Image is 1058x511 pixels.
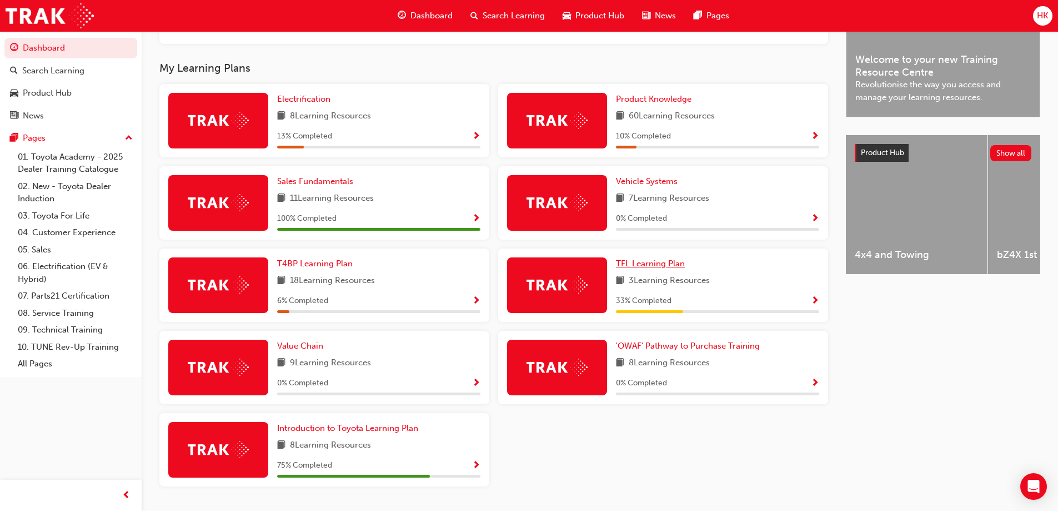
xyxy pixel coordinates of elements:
[616,192,624,206] span: book-icon
[811,214,819,224] span: Show Progress
[616,94,691,104] span: Product Knowledge
[462,4,554,27] a: search-iconSearch Learning
[563,9,571,23] span: car-icon
[13,224,137,241] a: 04. Customer Experience
[855,144,1031,162] a: Product HubShow all
[694,9,702,23] span: pages-icon
[846,135,987,274] a: 4x4 and Towing
[616,257,689,270] a: TFL Learning Plan
[472,461,480,471] span: Show Progress
[472,376,480,390] button: Show Progress
[290,356,371,370] span: 9 Learning Resources
[1033,6,1052,26] button: HK
[472,132,480,142] span: Show Progress
[277,340,328,353] a: Value Chain
[410,9,453,22] span: Dashboard
[616,295,671,307] span: 33 % Completed
[13,148,137,178] a: 01. Toyota Academy - 2025 Dealer Training Catalogue
[629,274,710,288] span: 3 Learning Resources
[616,341,760,351] span: 'OWAF' Pathway to Purchase Training
[290,439,371,453] span: 8 Learning Resources
[277,377,328,390] span: 0 % Completed
[655,9,676,22] span: News
[483,9,545,22] span: Search Learning
[4,106,137,126] a: News
[4,83,137,103] a: Product Hub
[811,212,819,226] button: Show Progress
[470,9,478,23] span: search-icon
[290,192,374,206] span: 11 Learning Resources
[122,489,131,503] span: prev-icon
[1037,9,1048,22] span: HK
[527,112,588,129] img: Trak
[616,340,764,353] a: 'OWAF' Pathway to Purchase Training
[389,4,462,27] a: guage-iconDashboard
[277,176,353,186] span: Sales Fundamentals
[4,36,137,128] button: DashboardSearch LearningProduct HubNews
[4,128,137,148] button: Pages
[10,66,18,76] span: search-icon
[188,359,249,376] img: Trak
[616,176,678,186] span: Vehicle Systems
[616,356,624,370] span: book-icon
[277,356,285,370] span: book-icon
[629,110,715,123] span: 60 Learning Resources
[472,130,480,143] button: Show Progress
[472,379,480,389] span: Show Progress
[616,93,696,106] a: Product Knowledge
[527,359,588,376] img: Trak
[277,259,353,269] span: T4BP Learning Plan
[575,9,624,22] span: Product Hub
[811,296,819,306] span: Show Progress
[13,355,137,373] a: All Pages
[277,257,357,270] a: T4BP Learning Plan
[13,305,137,322] a: 08. Service Training
[13,258,137,287] a: 06. Electrification (EV & Hybrid)
[472,294,480,308] button: Show Progress
[990,145,1032,161] button: Show all
[706,9,729,22] span: Pages
[277,423,418,433] span: Introduction to Toyota Learning Plan
[277,175,358,188] a: Sales Fundamentals
[554,4,633,27] a: car-iconProduct Hub
[188,194,249,211] img: Trak
[23,110,44,122] div: News
[277,94,330,104] span: Electrification
[13,178,137,207] a: 02. New - Toyota Dealer Induction
[616,175,682,188] a: Vehicle Systems
[642,9,650,23] span: news-icon
[22,65,84,77] div: Search Learning
[855,53,1031,78] span: Welcome to your new Training Resource Centre
[855,249,979,261] span: 4x4 and Towing
[861,148,904,157] span: Product Hub
[1020,473,1047,500] div: Open Intercom Messenger
[188,112,249,129] img: Trak
[23,87,72,100] div: Product Hub
[811,130,819,143] button: Show Progress
[685,4,738,27] a: pages-iconPages
[10,43,18,53] span: guage-icon
[188,441,249,458] img: Trak
[125,131,133,146] span: up-icon
[811,379,819,389] span: Show Progress
[13,207,137,225] a: 03. Toyota For Life
[6,3,94,28] img: Trak
[23,132,46,145] div: Pages
[13,339,137,356] a: 10. TUNE Rev-Up Training
[13,287,137,305] a: 07. Parts21 Certification
[811,294,819,308] button: Show Progress
[277,341,323,351] span: Value Chain
[290,274,375,288] span: 18 Learning Resources
[616,259,685,269] span: TFL Learning Plan
[290,110,371,123] span: 8 Learning Resources
[811,132,819,142] span: Show Progress
[398,9,406,23] span: guage-icon
[472,214,480,224] span: Show Progress
[629,356,710,370] span: 8 Learning Resources
[616,274,624,288] span: book-icon
[4,61,137,81] a: Search Learning
[616,130,671,143] span: 10 % Completed
[277,295,328,307] span: 6 % Completed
